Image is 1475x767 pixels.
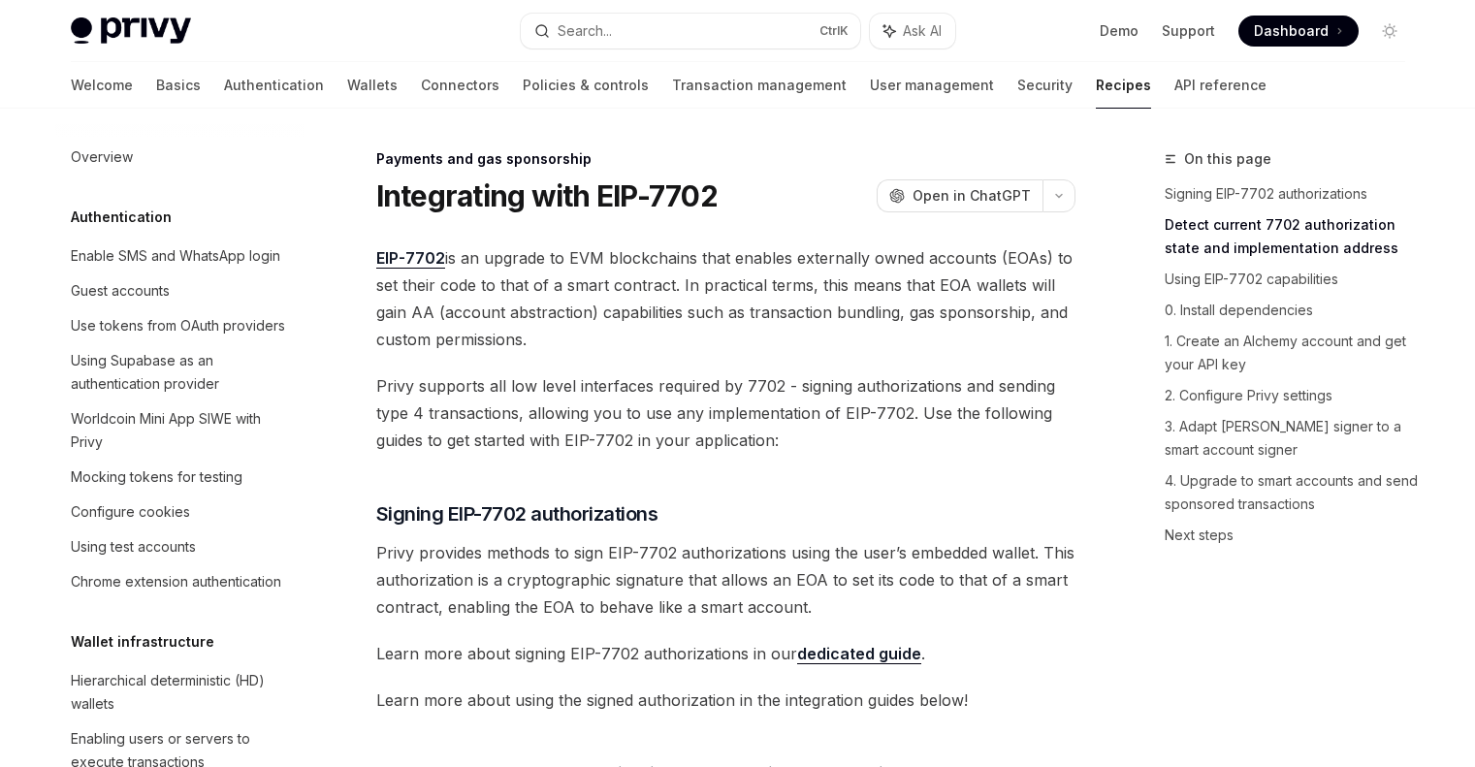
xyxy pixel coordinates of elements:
a: Guest accounts [55,273,304,308]
span: Privy provides methods to sign EIP-7702 authorizations using the user’s embedded wallet. This aut... [376,539,1075,621]
div: Worldcoin Mini App SIWE with Privy [71,407,292,454]
a: Support [1162,21,1215,41]
div: Search... [558,19,612,43]
h5: Wallet infrastructure [71,630,214,654]
a: User management [870,62,994,109]
button: Open in ChatGPT [877,179,1042,212]
div: Enable SMS and WhatsApp login [71,244,280,268]
span: Privy supports all low level interfaces required by 7702 - signing authorizations and sending typ... [376,372,1075,454]
a: Worldcoin Mini App SIWE with Privy [55,401,304,460]
a: Chrome extension authentication [55,564,304,599]
a: Using test accounts [55,529,304,564]
div: Overview [71,145,133,169]
a: Mocking tokens for testing [55,460,304,495]
a: EIP-7702 [376,248,445,269]
span: On this page [1184,147,1271,171]
div: Configure cookies [71,500,190,524]
a: Recipes [1096,62,1151,109]
a: Detect current 7702 authorization state and implementation address [1165,209,1421,264]
a: 2. Configure Privy settings [1165,380,1421,411]
a: Next steps [1165,520,1421,551]
a: Using Supabase as an authentication provider [55,343,304,401]
a: Security [1017,62,1073,109]
a: Dashboard [1238,16,1359,47]
span: Signing EIP-7702 authorizations [376,500,658,527]
span: Learn more about using the signed authorization in the integration guides below! [376,687,1075,714]
h5: Authentication [71,206,172,229]
h1: Integrating with EIP-7702 [376,178,718,213]
a: Hierarchical deterministic (HD) wallets [55,663,304,721]
a: 0. Install dependencies [1165,295,1421,326]
a: Enable SMS and WhatsApp login [55,239,304,273]
a: 1. Create an Alchemy account and get your API key [1165,326,1421,380]
div: Chrome extension authentication [71,570,281,593]
a: Demo [1100,21,1138,41]
a: 3. Adapt [PERSON_NAME] signer to a smart account signer [1165,411,1421,465]
div: Using test accounts [71,535,196,559]
a: Policies & controls [523,62,649,109]
a: Signing EIP-7702 authorizations [1165,178,1421,209]
button: Toggle dark mode [1374,16,1405,47]
a: Welcome [71,62,133,109]
a: Configure cookies [55,495,304,529]
img: light logo [71,17,191,45]
a: 4. Upgrade to smart accounts and send sponsored transactions [1165,465,1421,520]
a: Using EIP-7702 capabilities [1165,264,1421,295]
button: Ask AI [870,14,955,48]
a: Wallets [347,62,398,109]
span: Ctrl K [819,23,849,39]
span: is an upgrade to EVM blockchains that enables externally owned accounts (EOAs) to set their code ... [376,244,1075,353]
div: Payments and gas sponsorship [376,149,1075,169]
div: Guest accounts [71,279,170,303]
a: Authentication [224,62,324,109]
div: Using Supabase as an authentication provider [71,349,292,396]
a: dedicated guide [797,644,921,664]
div: Hierarchical deterministic (HD) wallets [71,669,292,716]
div: Mocking tokens for testing [71,465,242,489]
span: Dashboard [1254,21,1329,41]
a: Overview [55,140,304,175]
a: API reference [1174,62,1267,109]
a: Transaction management [672,62,847,109]
button: Search...CtrlK [521,14,860,48]
span: Learn more about signing EIP-7702 authorizations in our . [376,640,1075,667]
span: Ask AI [903,21,942,41]
a: Connectors [421,62,499,109]
div: Use tokens from OAuth providers [71,314,285,337]
a: Use tokens from OAuth providers [55,308,304,343]
span: Open in ChatGPT [913,186,1031,206]
a: Basics [156,62,201,109]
